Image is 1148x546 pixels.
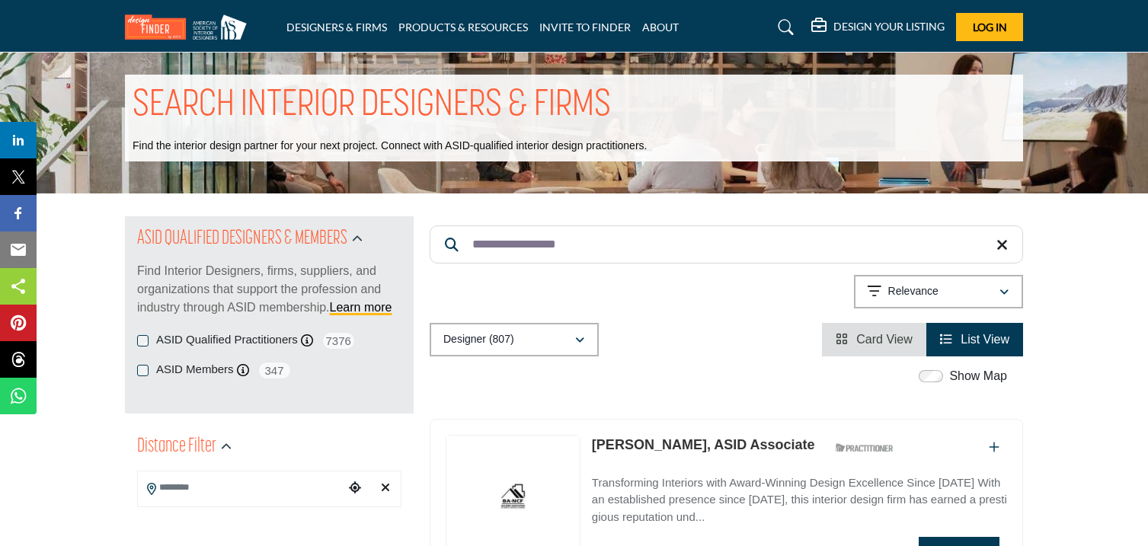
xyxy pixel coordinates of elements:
[138,473,344,503] input: Search Location
[642,21,679,34] a: ABOUT
[961,333,1009,346] span: List View
[137,225,347,253] h2: ASID QUALIFIED DESIGNERS & MEMBERS
[926,323,1023,356] li: List View
[836,333,913,346] a: View Card
[430,225,1023,263] input: Search Keyword
[330,301,392,314] a: Learn more
[973,21,1007,34] span: Log In
[286,21,387,34] a: DESIGNERS & FIRMS
[956,13,1023,41] button: Log In
[137,262,401,317] p: Find Interior Designers, firms, suppliers, and organizations that support the profession and indu...
[592,435,815,455] p: Brandi Catalanotte, ASID Associate
[156,361,234,378] label: ASID Members
[137,335,149,346] input: ASID Qualified Practitioners checkbox
[811,18,945,37] div: DESIGN YOUR LISTING
[989,441,999,454] a: Add To List
[592,437,815,452] a: [PERSON_NAME], ASID Associate
[430,323,599,356] button: Designer (807)
[949,367,1007,385] label: Show Map
[398,21,528,34] a: PRODUCTS & RESOURCES
[888,284,939,299] p: Relevance
[125,14,254,40] img: Site Logo
[592,465,1007,526] a: Transforming Interiors with Award-Winning Design Excellence Since [DATE] With an established pres...
[443,332,514,347] p: Designer (807)
[940,333,1009,346] a: View List
[856,333,913,346] span: Card View
[133,139,647,154] p: Find the interior design partner for your next project. Connect with ASID-qualified interior desi...
[763,15,804,40] a: Search
[539,21,631,34] a: INVITE TO FINDER
[137,365,149,376] input: ASID Members checkbox
[830,439,898,458] img: ASID Qualified Practitioners Badge Icon
[374,472,397,505] div: Clear search location
[854,275,1023,308] button: Relevance
[592,474,1007,526] p: Transforming Interiors with Award-Winning Design Excellence Since [DATE] With an established pres...
[822,323,926,356] li: Card View
[156,331,298,349] label: ASID Qualified Practitioners
[321,331,356,350] span: 7376
[344,472,366,505] div: Choose your current location
[133,82,611,129] h1: SEARCH INTERIOR DESIGNERS & FIRMS
[833,20,945,34] h5: DESIGN YOUR LISTING
[137,433,216,461] h2: Distance Filter
[257,361,292,380] span: 347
